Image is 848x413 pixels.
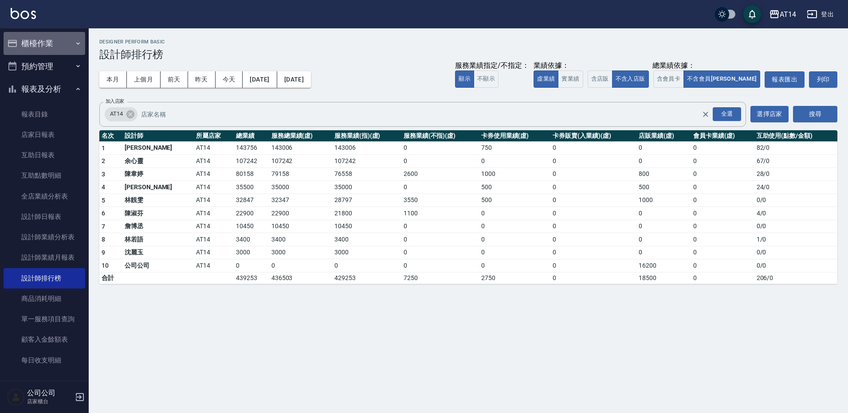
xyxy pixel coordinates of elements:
a: 顧客入金餘額表 [4,329,85,350]
input: 店家名稱 [139,106,717,122]
td: 80158 [234,168,269,181]
td: 7250 [401,272,479,284]
button: 客戶管理 [4,374,85,397]
td: 林若語 [122,233,194,246]
td: AT14 [194,168,234,181]
td: 0 [550,233,636,246]
td: 0 [550,194,636,207]
td: 500 [636,181,691,194]
td: 0 [636,246,691,259]
td: 0 [636,220,691,233]
td: 3400 [332,233,401,246]
td: 合計 [99,272,122,284]
td: 500 [479,194,550,207]
td: AT14 [194,141,234,155]
td: 24 / 0 [754,181,837,194]
td: 余心靈 [122,155,194,168]
td: 143756 [234,141,269,155]
div: AT14 [780,9,796,20]
th: 店販業績(虛) [636,130,691,142]
td: 82 / 0 [754,141,837,155]
td: AT14 [194,155,234,168]
td: 107242 [269,155,332,168]
td: 0 [550,168,636,181]
td: 3550 [401,194,479,207]
td: 0 [550,207,636,220]
th: 所屬店家 [194,130,234,142]
td: 35000 [332,181,401,194]
td: [PERSON_NAME] [122,181,194,194]
td: 429253 [332,272,401,284]
td: 0 [691,181,754,194]
th: 卡券使用業績(虛) [479,130,550,142]
td: 陳淑芬 [122,207,194,220]
td: 143006 [332,141,401,155]
td: 0 [479,259,550,273]
td: 107242 [234,155,269,168]
button: 搜尋 [793,106,837,122]
th: 服務業績(指)(虛) [332,130,401,142]
button: 今天 [216,71,243,88]
td: 林靚雯 [122,194,194,207]
button: 櫃檯作業 [4,32,85,55]
td: 0 [636,155,691,168]
td: 0 [479,246,550,259]
a: 商品消耗明細 [4,288,85,309]
td: 10450 [269,220,332,233]
td: 公司公司 [122,259,194,273]
td: 0 [691,246,754,259]
td: 3000 [269,246,332,259]
button: 虛業績 [534,70,558,88]
button: Clear [699,108,712,121]
span: 3 [102,171,105,178]
h3: 設計師排行榜 [99,48,837,61]
td: 0 [550,246,636,259]
button: [DATE] [277,71,311,88]
img: Person [7,388,25,406]
button: 上個月 [127,71,161,88]
span: 7 [102,223,105,230]
button: 含會員卡 [653,70,684,88]
td: 107242 [332,155,401,168]
button: 不含入店販 [612,70,649,88]
button: 登出 [803,6,837,23]
td: 76558 [332,168,401,181]
td: 436503 [269,272,332,284]
button: 昨天 [188,71,216,88]
td: 500 [479,181,550,194]
td: 0 [550,259,636,273]
td: 35500 [234,181,269,194]
button: 前天 [161,71,188,88]
span: 4 [102,183,105,191]
a: 設計師日報表 [4,206,85,227]
th: 互助使用(點數/金額) [754,130,837,142]
td: 750 [479,141,550,155]
td: 3400 [269,233,332,246]
td: 3000 [332,246,401,259]
td: 16200 [636,259,691,273]
span: 2 [102,157,105,164]
td: 0 [691,233,754,246]
button: 本月 [99,71,127,88]
td: 0 [691,272,754,284]
td: 4 / 0 [754,207,837,220]
td: AT14 [194,233,234,246]
td: 800 [636,168,691,181]
td: AT14 [194,246,234,259]
td: 206 / 0 [754,272,837,284]
td: 439253 [234,272,269,284]
td: 0 [691,259,754,273]
span: 1 [102,144,105,152]
button: 顯示 [455,70,474,88]
td: 35000 [269,181,332,194]
td: AT14 [194,194,234,207]
td: 0 [691,194,754,207]
td: AT14 [194,181,234,194]
td: 21800 [332,207,401,220]
h5: 公司公司 [27,389,72,397]
button: save [743,5,761,23]
button: 報表及分析 [4,78,85,101]
td: 0 [401,259,479,273]
a: 設計師業績分析表 [4,227,85,247]
td: 3400 [234,233,269,246]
